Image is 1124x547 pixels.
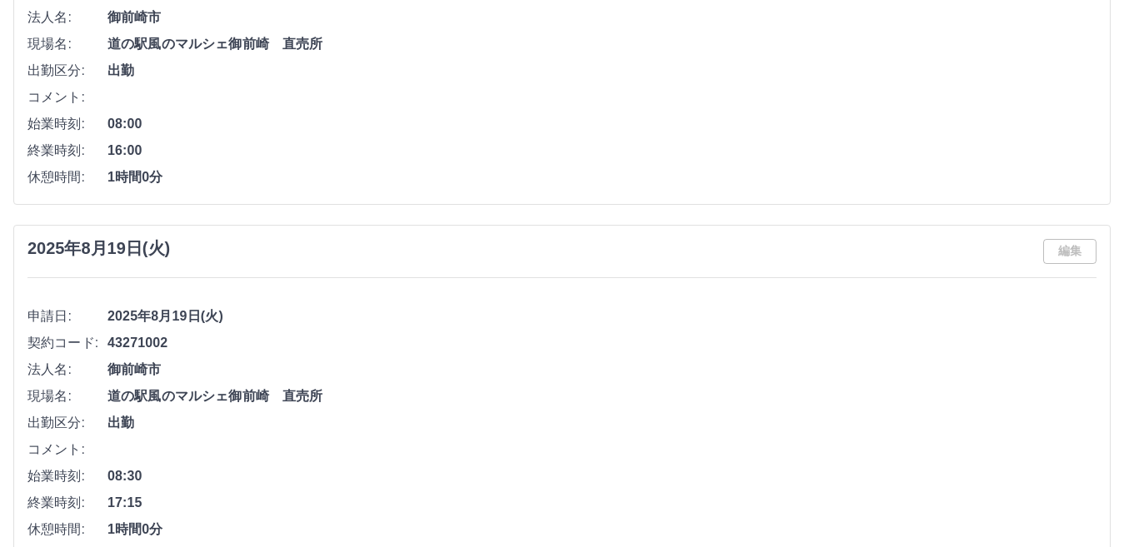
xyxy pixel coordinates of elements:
[27,493,107,513] span: 終業時刻:
[27,413,107,433] span: 出勤区分:
[27,306,107,326] span: 申請日:
[107,7,1097,27] span: 御前崎市
[107,34,1097,54] span: 道の駅風のマルシェ御前崎 直売所
[27,466,107,486] span: 始業時刻:
[27,34,107,54] span: 現場名:
[27,333,107,353] span: 契約コード:
[107,360,1097,380] span: 御前崎市
[27,87,107,107] span: コメント:
[107,386,1097,406] span: 道の駅風のマルシェ御前崎 直売所
[27,7,107,27] span: 法人名:
[107,141,1097,161] span: 16:00
[27,114,107,134] span: 始業時刻:
[27,141,107,161] span: 終業時刻:
[27,61,107,81] span: 出勤区分:
[27,360,107,380] span: 法人名:
[27,440,107,460] span: コメント:
[107,333,1097,353] span: 43271002
[27,239,170,258] h3: 2025年8月19日(火)
[107,520,1097,540] span: 1時間0分
[27,520,107,540] span: 休憩時間:
[27,386,107,406] span: 現場名:
[107,413,1097,433] span: 出勤
[107,493,1097,513] span: 17:15
[107,466,1097,486] span: 08:30
[107,114,1097,134] span: 08:00
[107,61,1097,81] span: 出勤
[107,167,1097,187] span: 1時間0分
[27,167,107,187] span: 休憩時間:
[107,306,1097,326] span: 2025年8月19日(火)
